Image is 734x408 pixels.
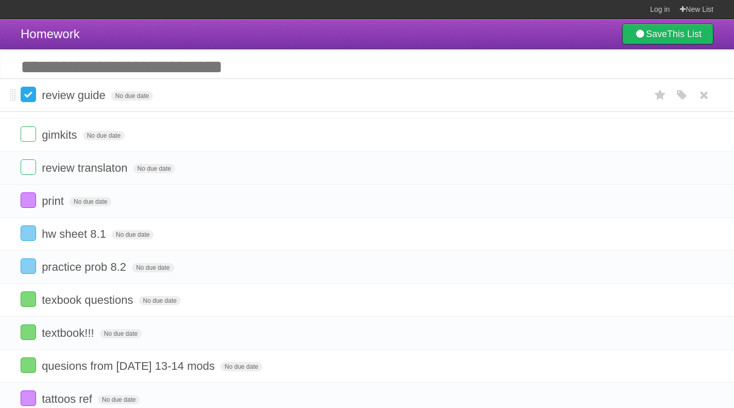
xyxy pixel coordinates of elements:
[98,395,140,404] span: No due date
[21,159,36,175] label: Done
[21,291,36,307] label: Done
[21,87,36,102] label: Done
[21,126,36,142] label: Done
[100,329,142,338] span: No due date
[21,192,36,208] label: Done
[42,260,129,273] span: practice prob 8.2
[622,24,713,44] a: SaveThis List
[220,362,262,371] span: No due date
[70,197,111,206] span: No due date
[83,131,125,140] span: No due date
[21,225,36,241] label: Done
[21,258,36,274] label: Done
[42,89,108,102] span: review guide
[133,164,175,173] span: No due date
[42,227,109,240] span: hw sheet 8.1
[42,194,66,207] span: print
[21,357,36,373] label: Done
[21,27,80,41] span: Homework
[651,87,670,104] label: Star task
[42,327,97,339] span: textbook!!!
[21,390,36,406] label: Done
[111,91,153,101] span: No due date
[139,296,181,305] span: No due date
[42,293,135,306] span: texbook questions
[42,128,79,141] span: gimkits
[667,29,702,39] b: This List
[42,360,217,372] span: quesions from [DATE] 13-14 mods
[132,263,174,272] span: No due date
[42,161,130,174] span: review translaton
[21,324,36,340] label: Done
[42,393,95,405] span: tattoos ref
[112,230,153,239] span: No due date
